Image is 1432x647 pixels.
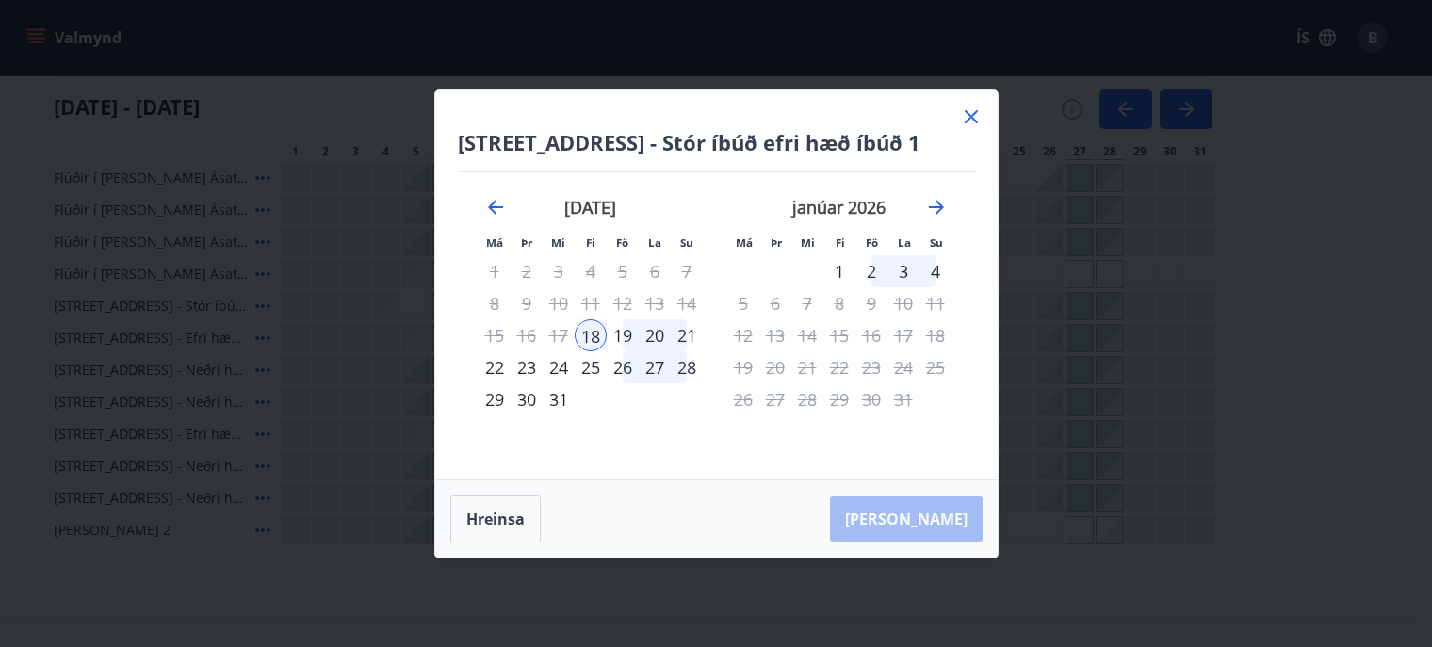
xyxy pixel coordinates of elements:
[639,319,671,351] div: 20
[484,196,507,218] div: Move backward to switch to the previous month.
[727,287,759,319] td: Not available. mánudagur, 5. janúar 2026
[836,235,845,250] small: Fi
[607,287,639,319] td: Not available. föstudagur, 12. desember 2025
[543,383,575,415] div: 31
[521,235,532,250] small: Þr
[575,351,607,383] td: Choose fimmtudagur, 25. desember 2025 as your check-out date. It’s available.
[823,255,855,287] td: Choose fimmtudagur, 1. janúar 2026 as your check-out date. It’s available.
[575,351,607,383] div: 25
[671,287,703,319] td: Not available. sunnudagur, 14. desember 2025
[919,319,952,351] td: Not available. sunnudagur, 18. janúar 2026
[759,383,791,415] td: Not available. þriðjudagur, 27. janúar 2026
[791,319,823,351] td: Not available. miðvikudagur, 14. janúar 2026
[671,319,703,351] td: Choose sunnudagur, 21. desember 2025 as your check-out date. It’s available.
[792,196,886,218] strong: janúar 2026
[727,351,759,383] td: Not available. mánudagur, 19. janúar 2026
[607,255,639,287] td: Not available. föstudagur, 5. desember 2025
[586,235,595,250] small: Fi
[511,319,543,351] td: Not available. þriðjudagur, 16. desember 2025
[919,351,952,383] td: Not available. sunnudagur, 25. janúar 2026
[639,319,671,351] td: Choose laugardagur, 20. desember 2025 as your check-out date. It’s available.
[887,255,919,287] td: Choose laugardagur, 3. janúar 2026 as your check-out date. It’s available.
[823,319,855,351] td: Not available. fimmtudagur, 15. janúar 2026
[759,319,791,351] td: Not available. þriðjudagur, 13. janúar 2026
[639,287,671,319] td: Not available. laugardagur, 13. desember 2025
[887,351,919,383] td: Not available. laugardagur, 24. janúar 2026
[479,383,511,415] div: 29
[616,235,628,250] small: Fö
[671,255,703,287] td: Not available. sunnudagur, 7. desember 2025
[887,383,919,415] td: Not available. laugardagur, 31. janúar 2026
[607,351,639,383] td: Choose föstudagur, 26. desember 2025 as your check-out date. It’s available.
[575,255,607,287] td: Not available. fimmtudagur, 4. desember 2025
[771,235,782,250] small: Þr
[855,255,887,287] td: Choose föstudagur, 2. janúar 2026 as your check-out date. It’s available.
[727,319,759,351] td: Not available. mánudagur, 12. janúar 2026
[855,287,887,319] td: Not available. föstudagur, 9. janúar 2026
[511,255,543,287] td: Not available. þriðjudagur, 2. desember 2025
[551,235,565,250] small: Mi
[486,235,503,250] small: Má
[543,351,575,383] td: Choose miðvikudagur, 24. desember 2025 as your check-out date. It’s available.
[759,287,791,319] td: Not available. þriðjudagur, 6. janúar 2026
[791,287,823,319] td: Not available. miðvikudagur, 7. janúar 2026
[736,235,753,250] small: Má
[575,319,607,351] td: Selected as start date. fimmtudagur, 18. desember 2025
[855,319,887,351] td: Not available. föstudagur, 16. janúar 2026
[607,319,639,351] div: 19
[759,351,791,383] td: Not available. þriðjudagur, 20. janúar 2026
[887,255,919,287] div: 3
[607,319,639,351] td: Choose föstudagur, 19. desember 2025 as your check-out date. It’s available.
[479,351,511,383] td: Choose mánudagur, 22. desember 2025 as your check-out date. It’s available.
[450,495,541,542] button: Hreinsa
[511,383,543,415] td: Choose þriðjudagur, 30. desember 2025 as your check-out date. It’s available.
[866,235,878,250] small: Fö
[564,196,616,218] strong: [DATE]
[543,351,575,383] div: 24
[855,351,887,383] td: Not available. föstudagur, 23. janúar 2026
[543,383,575,415] td: Choose miðvikudagur, 31. desember 2025 as your check-out date. It’s available.
[919,255,952,287] td: Choose sunnudagur, 4. janúar 2026 as your check-out date. It’s available.
[898,235,911,250] small: La
[479,287,511,319] td: Not available. mánudagur, 8. desember 2025
[575,287,607,319] td: Not available. fimmtudagur, 11. desember 2025
[479,383,511,415] td: Choose mánudagur, 29. desember 2025 as your check-out date. It’s available.
[801,235,815,250] small: Mi
[479,255,511,287] td: Not available. mánudagur, 1. desember 2025
[575,319,607,351] div: 18
[607,351,639,383] div: 26
[543,319,575,351] td: Not available. miðvikudagur, 17. desember 2025
[919,287,952,319] td: Not available. sunnudagur, 11. janúar 2026
[511,287,543,319] td: Not available. þriðjudagur, 9. desember 2025
[919,255,952,287] div: Aðeins útritun í boði
[855,255,887,287] div: 2
[543,255,575,287] td: Not available. miðvikudagur, 3. desember 2025
[671,351,703,383] div: 28
[823,351,855,383] td: Not available. fimmtudagur, 22. janúar 2026
[791,383,823,415] td: Not available. miðvikudagur, 28. janúar 2026
[575,255,607,287] div: Aðeins útritun í boði
[887,319,919,351] td: Not available. laugardagur, 17. janúar 2026
[511,351,543,383] div: 23
[639,255,671,287] td: Not available. laugardagur, 6. desember 2025
[458,172,975,457] div: Calendar
[680,235,693,250] small: Su
[639,351,671,383] td: Choose laugardagur, 27. desember 2025 as your check-out date. It’s available.
[930,235,943,250] small: Su
[925,196,948,218] div: Move forward to switch to the next month.
[458,128,975,156] h4: [STREET_ADDRESS] - Stór íbúð efri hæð íbúð 1
[543,287,575,319] td: Not available. miðvikudagur, 10. desember 2025
[648,235,661,250] small: La
[479,351,511,383] div: 22
[511,383,543,415] div: 30
[511,351,543,383] td: Choose þriðjudagur, 23. desember 2025 as your check-out date. It’s available.
[791,351,823,383] td: Not available. miðvikudagur, 21. janúar 2026
[823,383,855,415] td: Not available. fimmtudagur, 29. janúar 2026
[727,383,759,415] td: Not available. mánudagur, 26. janúar 2026
[823,255,855,287] div: 1
[887,287,919,319] td: Not available. laugardagur, 10. janúar 2026
[855,383,887,415] td: Not available. föstudagur, 30. janúar 2026
[823,287,855,319] td: Not available. fimmtudagur, 8. janúar 2026
[479,319,511,351] td: Not available. mánudagur, 15. desember 2025
[639,351,671,383] div: 27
